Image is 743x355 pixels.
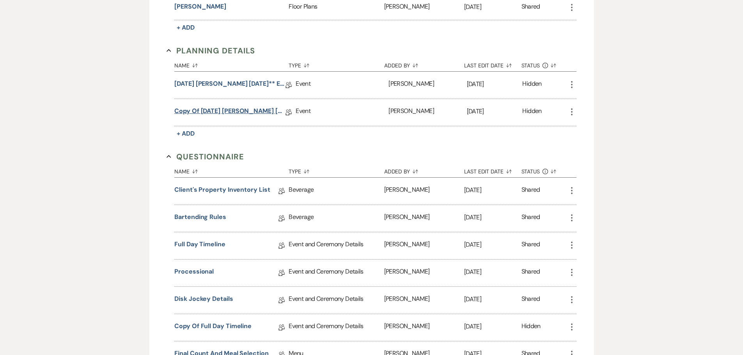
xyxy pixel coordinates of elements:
[384,162,464,177] button: Added By
[521,57,567,71] button: Status
[289,314,384,341] div: Event and Ceremony Details
[174,57,289,71] button: Name
[174,79,285,91] a: [DATE] [PERSON_NAME] [DATE]** Eucalyptus Wedding Details
[174,185,270,197] a: Client's Property Inventory List
[521,63,540,68] span: Status
[464,185,521,195] p: [DATE]
[384,287,464,314] div: [PERSON_NAME]
[289,260,384,286] div: Event and Ceremony Details
[384,260,464,286] div: [PERSON_NAME]
[289,178,384,205] div: Beverage
[384,232,464,259] div: [PERSON_NAME]
[521,185,540,197] div: Shared
[464,321,521,332] p: [DATE]
[167,45,255,57] button: Planning Details
[521,212,540,224] div: Shared
[464,212,521,223] p: [DATE]
[174,321,252,334] a: Copy of Full Day Timeline
[174,2,226,11] button: [PERSON_NAME]
[388,99,466,126] div: [PERSON_NAME]
[174,106,285,118] a: Copy of [DATE] [PERSON_NAME] [DATE]** Eucalyptus Wedding Details
[296,99,388,126] div: Event
[174,267,214,279] a: Processional
[521,240,540,252] div: Shared
[296,72,388,99] div: Event
[521,169,540,174] span: Status
[289,232,384,259] div: Event and Ceremony Details
[174,128,197,139] button: + Add
[174,212,226,224] a: Bartending Rules
[467,106,523,117] p: [DATE]
[289,162,384,177] button: Type
[388,72,466,99] div: [PERSON_NAME]
[174,162,289,177] button: Name
[464,267,521,277] p: [DATE]
[174,240,225,252] a: Full Day Timeline
[289,205,384,232] div: Beverage
[167,151,244,162] button: Questionnaire
[174,294,233,306] a: Disk Jockey Details
[464,240,521,250] p: [DATE]
[177,23,195,32] span: + Add
[521,294,540,306] div: Shared
[464,294,521,304] p: [DATE]
[289,287,384,314] div: Event and Ceremony Details
[384,314,464,341] div: [PERSON_NAME]
[521,267,540,279] div: Shared
[521,162,567,177] button: Status
[177,129,195,138] span: + Add
[464,57,521,71] button: Last Edit Date
[522,106,541,118] div: Hidden
[289,57,384,71] button: Type
[174,22,197,33] button: + Add
[464,2,521,12] p: [DATE]
[467,79,523,89] p: [DATE]
[464,162,521,177] button: Last Edit Date
[384,205,464,232] div: [PERSON_NAME]
[384,57,464,71] button: Added By
[384,178,464,205] div: [PERSON_NAME]
[522,79,541,91] div: Hidden
[521,321,541,334] div: Hidden
[521,2,540,12] div: Shared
